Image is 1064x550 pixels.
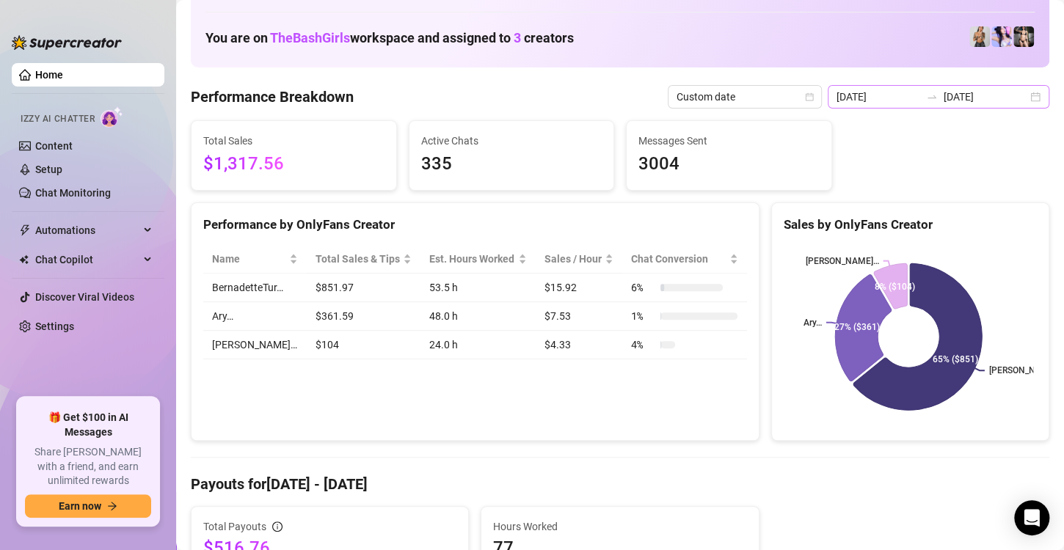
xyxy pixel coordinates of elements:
span: $1,317.56 [203,150,385,178]
span: 3 [514,30,521,45]
input: Start date [837,89,920,105]
span: 1 % [631,308,655,324]
img: Bonnie [1013,26,1034,47]
span: Name [212,251,286,267]
img: logo-BBDzfeDw.svg [12,35,122,50]
td: $4.33 [536,331,622,359]
span: Messages Sent [638,133,820,149]
a: Chat Monitoring [35,187,111,199]
th: Sales / Hour [536,245,622,274]
span: Total Payouts [203,518,266,535]
div: Performance by OnlyFans Creator [203,215,747,235]
a: Settings [35,320,74,332]
h1: You are on workspace and assigned to creators [205,30,574,46]
span: Automations [35,219,139,242]
text: Ary… [803,318,821,328]
td: 24.0 h [420,331,536,359]
span: Hours Worked [493,518,746,535]
span: 🎁 Get $100 in AI Messages [25,411,151,439]
th: Name [203,245,307,274]
span: to [926,91,938,103]
div: Sales by OnlyFans Creator [784,215,1037,235]
span: Chat Copilot [35,248,139,271]
td: Ary… [203,302,307,331]
td: $851.97 [307,274,421,302]
span: Active Chats [421,133,602,149]
span: 3004 [638,150,820,178]
div: Est. Hours Worked [429,251,515,267]
h4: Payouts for [DATE] - [DATE] [191,474,1049,494]
text: [PERSON_NAME]… [805,256,878,266]
a: Setup [35,164,62,175]
span: Izzy AI Chatter [21,112,95,126]
td: $361.59 [307,302,421,331]
span: Custom date [677,86,813,108]
span: TheBashGirls [270,30,350,45]
text: [PERSON_NAME]... [988,365,1063,375]
span: Sales / Hour [544,251,602,267]
img: BernadetteTur [969,26,990,47]
td: $104 [307,331,421,359]
span: Total Sales & Tips [316,251,401,267]
h4: Performance Breakdown [191,87,354,107]
a: Content [35,140,73,152]
span: calendar [805,92,814,101]
span: arrow-right [107,501,117,511]
img: Ary [991,26,1012,47]
span: swap-right [926,91,938,103]
td: [PERSON_NAME]… [203,331,307,359]
span: thunderbolt [19,224,31,236]
div: Open Intercom Messenger [1014,500,1049,535]
span: Share [PERSON_NAME] with a friend, and earn unlimited rewards [25,445,151,488]
th: Total Sales & Tips [307,245,421,274]
td: $15.92 [536,274,622,302]
span: 4 % [631,337,655,353]
img: Chat Copilot [19,254,29,265]
img: AI Chatter [101,106,123,128]
td: $7.53 [536,302,622,331]
button: Earn nowarrow-right [25,494,151,518]
span: info-circle [272,521,283,532]
td: 48.0 h [420,302,536,331]
span: Earn now [59,500,101,512]
a: Home [35,69,63,81]
span: 335 [421,150,602,178]
span: 6 % [631,279,655,296]
span: Total Sales [203,133,385,149]
a: Discover Viral Videos [35,291,134,303]
input: End date [944,89,1027,105]
td: 53.5 h [420,274,536,302]
td: BernadetteTur… [203,274,307,302]
th: Chat Conversion [622,245,747,274]
span: Chat Conversion [631,251,726,267]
